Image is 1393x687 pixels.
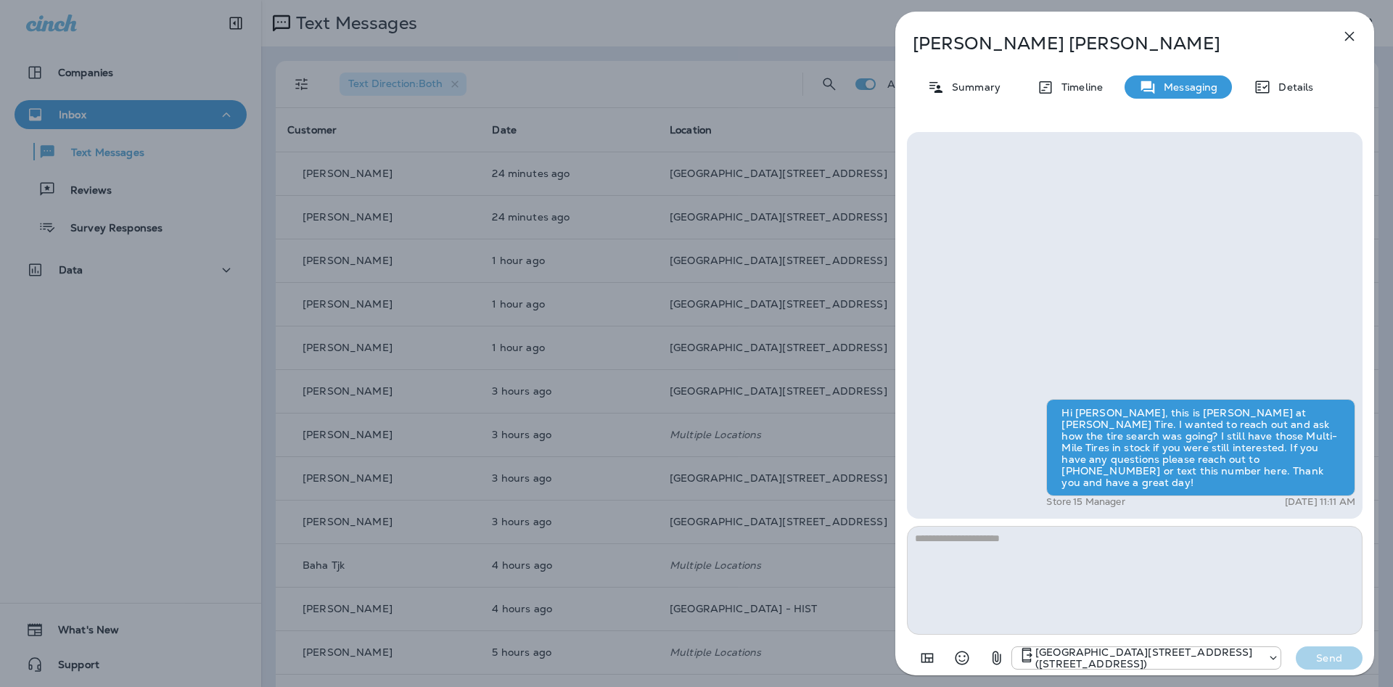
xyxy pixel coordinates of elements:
p: [PERSON_NAME] [PERSON_NAME] [913,33,1309,54]
div: Hi [PERSON_NAME], this is [PERSON_NAME] at [PERSON_NAME] Tire. I wanted to reach out and ask how ... [1046,399,1355,496]
p: [DATE] 11:11 AM [1285,496,1355,508]
button: Add in a premade template [913,643,942,672]
p: Timeline [1054,81,1103,93]
div: +1 (402) 891-8464 [1012,646,1281,670]
p: Messaging [1156,81,1217,93]
p: Store 15 Manager [1046,496,1125,508]
p: Details [1271,81,1313,93]
p: [GEOGRAPHIC_DATA][STREET_ADDRESS] ([STREET_ADDRESS]) [1035,646,1260,670]
p: Summary [945,81,1000,93]
button: Select an emoji [948,643,977,672]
